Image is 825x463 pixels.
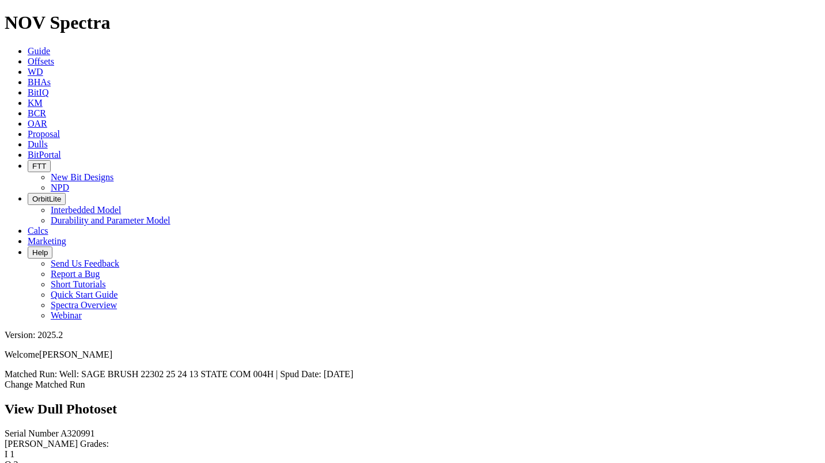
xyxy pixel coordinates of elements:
span: Well: SAGE BRUSH 22302 25 24 13 STATE COM 004H | Spud Date: [DATE] [59,369,353,379]
h1: NOV Spectra [5,12,820,33]
a: Dulls [28,139,48,149]
a: Send Us Feedback [51,259,119,268]
a: Guide [28,46,50,56]
span: A320991 [60,428,95,438]
p: Welcome [5,350,820,360]
button: OrbitLite [28,193,66,205]
a: BitIQ [28,88,48,97]
a: New Bit Designs [51,172,113,182]
a: WD [28,67,43,77]
a: Marketing [28,236,66,246]
button: FTT [28,160,51,172]
a: Offsets [28,56,54,66]
label: Serial Number [5,428,59,438]
a: Webinar [51,310,82,320]
a: BitPortal [28,150,61,160]
span: [PERSON_NAME] [39,350,112,359]
div: Version: 2025.2 [5,330,820,340]
a: Short Tutorials [51,279,106,289]
a: Calcs [28,226,48,236]
a: OAR [28,119,47,128]
label: I [5,449,7,459]
a: KM [28,98,43,108]
a: Interbedded Model [51,205,121,215]
a: BCR [28,108,46,118]
span: Matched Run: [5,369,57,379]
a: Quick Start Guide [51,290,118,299]
span: 1 [10,449,14,459]
span: OrbitLite [32,195,61,203]
span: FTT [32,162,46,170]
a: NPD [51,183,69,192]
a: Change Matched Run [5,379,85,389]
h2: View Dull Photoset [5,401,820,417]
a: Durability and Parameter Model [51,215,171,225]
a: Report a Bug [51,269,100,279]
div: [PERSON_NAME] Grades: [5,439,820,449]
a: Proposal [28,129,60,139]
span: Help [32,248,48,257]
a: BHAs [28,77,51,87]
button: Help [28,246,52,259]
a: Spectra Overview [51,300,117,310]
